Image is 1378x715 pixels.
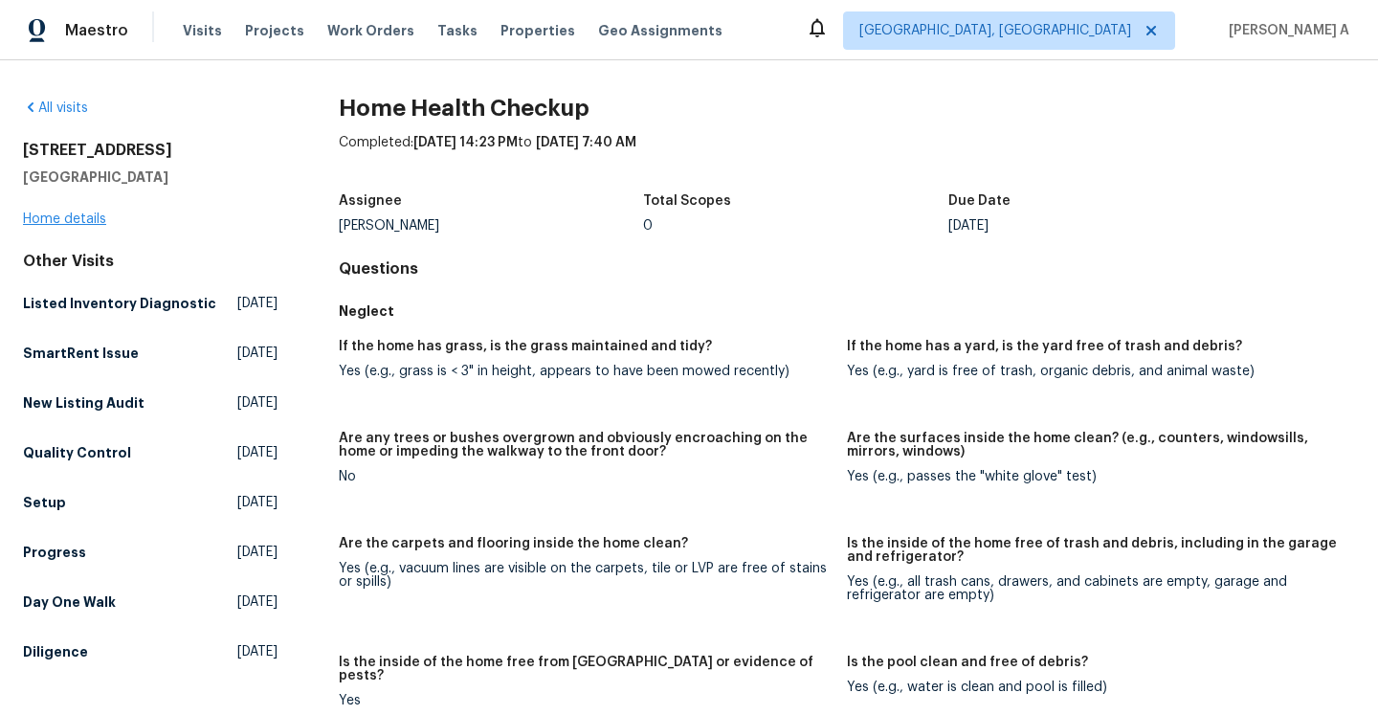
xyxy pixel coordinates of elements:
span: Work Orders [327,21,414,40]
a: Home details [23,212,106,226]
h5: Total Scopes [643,194,731,208]
a: All visits [23,101,88,115]
h5: Diligence [23,642,88,661]
span: [DATE] [237,592,278,612]
div: [PERSON_NAME] [339,219,644,233]
h5: Listed Inventory Diagnostic [23,294,216,313]
span: [DATE] [237,443,278,462]
span: [DATE] [237,344,278,363]
h5: Are the surfaces inside the home clean? (e.g., counters, windowsills, mirrors, windows) [847,432,1340,458]
h2: [STREET_ADDRESS] [23,141,278,160]
div: Completed: to [339,133,1355,183]
a: Diligence[DATE] [23,635,278,669]
h5: [GEOGRAPHIC_DATA] [23,168,278,187]
a: Quality Control[DATE] [23,436,278,470]
a: Day One Walk[DATE] [23,585,278,619]
div: Yes [339,694,832,707]
span: [PERSON_NAME] A [1221,21,1349,40]
div: [DATE] [948,219,1254,233]
div: Other Visits [23,252,278,271]
h5: Quality Control [23,443,131,462]
div: Yes (e.g., all trash cans, drawers, and cabinets are empty, garage and refrigerator are empty) [847,575,1340,602]
a: New Listing Audit[DATE] [23,386,278,420]
a: SmartRent Issue[DATE] [23,336,278,370]
span: Geo Assignments [598,21,722,40]
h5: Setup [23,493,66,512]
h2: Home Health Checkup [339,99,1355,118]
span: Maestro [65,21,128,40]
span: [DATE] [237,543,278,562]
div: 0 [643,219,948,233]
span: [DATE] [237,393,278,413]
a: Setup[DATE] [23,485,278,520]
h5: Are the carpets and flooring inside the home clean? [339,537,688,550]
div: Yes (e.g., yard is free of trash, organic debris, and animal waste) [847,365,1340,378]
span: [DATE] [237,493,278,512]
span: Visits [183,21,222,40]
span: [GEOGRAPHIC_DATA], [GEOGRAPHIC_DATA] [859,21,1131,40]
span: Tasks [437,24,478,37]
h5: SmartRent Issue [23,344,139,363]
h5: If the home has a yard, is the yard free of trash and debris? [847,340,1242,353]
span: [DATE] 7:40 AM [536,136,636,149]
h5: Is the pool clean and free of debris? [847,656,1088,669]
span: Properties [500,21,575,40]
span: [DATE] [237,642,278,661]
div: Yes (e.g., vacuum lines are visible on the carpets, tile or LVP are free of stains or spills) [339,562,832,589]
div: Yes (e.g., passes the "white glove" test) [847,470,1340,483]
span: [DATE] 14:23 PM [413,136,518,149]
h5: Is the inside of the home free of trash and debris, including in the garage and refrigerator? [847,537,1340,564]
div: No [339,470,832,483]
h5: Due Date [948,194,1011,208]
h5: If the home has grass, is the grass maintained and tidy? [339,340,712,353]
h5: Neglect [339,302,1355,321]
h5: Progress [23,543,86,562]
a: Listed Inventory Diagnostic[DATE] [23,286,278,321]
h5: Day One Walk [23,592,116,612]
h5: New Listing Audit [23,393,144,413]
a: Progress[DATE] [23,535,278,570]
h4: Questions [339,259,1355,279]
div: Yes (e.g., grass is < 3" in height, appears to have been mowed recently) [339,365,832,378]
span: Projects [245,21,304,40]
span: [DATE] [237,294,278,313]
h5: Assignee [339,194,402,208]
h5: Are any trees or bushes overgrown and obviously encroaching on the home or impeding the walkway t... [339,432,832,458]
div: Yes (e.g., water is clean and pool is filled) [847,681,1340,694]
h5: Is the inside of the home free from [GEOGRAPHIC_DATA] or evidence of pests? [339,656,832,682]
